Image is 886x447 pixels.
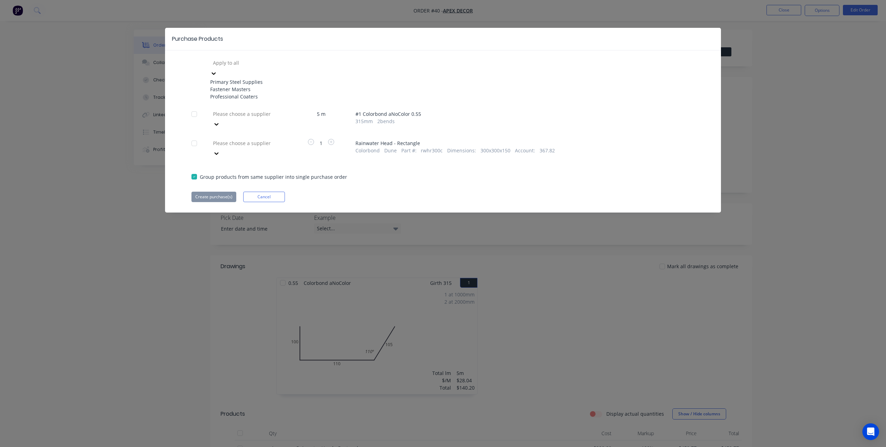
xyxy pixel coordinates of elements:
[862,423,879,440] div: Open Intercom Messenger
[191,192,236,202] button: Create purchase(s)
[313,110,330,118] span: 5 m
[200,173,347,181] span: Group products from same supplier into single purchase order
[172,35,223,43] div: Purchase Products
[315,139,327,147] span: 1
[384,147,397,154] span: Dune
[243,192,285,202] button: Cancel
[210,93,287,100] div: Professional Coaters
[447,147,476,154] span: Dimensions :
[515,147,535,154] span: Account :
[355,147,380,154] span: Colorbond
[355,118,373,125] span: 315 mm
[377,118,395,125] span: 2 bends
[210,78,287,86] div: Primary Steel Supplies
[210,86,287,93] div: Fastener Masters
[540,147,555,154] span: 367.82
[421,147,443,154] span: rwhr300c
[355,139,695,147] span: Rainwater Head - Rectangle
[401,147,417,154] span: Part # :
[355,110,695,118] span: # 1 Colorbond aNoColor 0.55
[481,147,510,154] span: 300x300x150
